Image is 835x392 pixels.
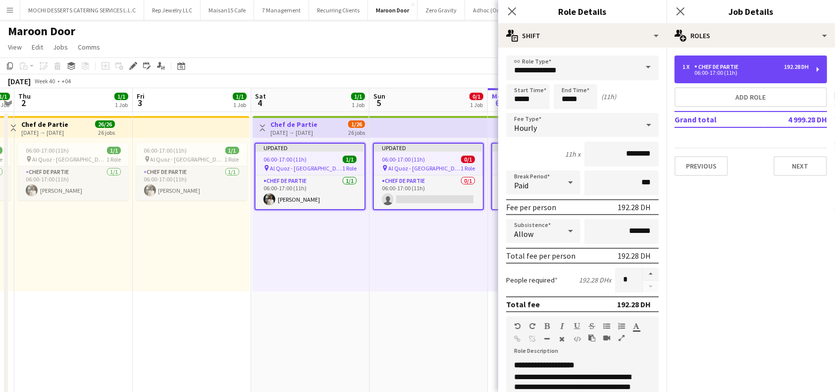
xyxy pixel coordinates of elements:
span: 1/1 [107,147,121,154]
span: 1 Role [225,156,239,163]
div: Shift [498,24,667,48]
div: Fee per person [506,202,556,212]
span: 3 [135,97,145,109]
div: Roles [667,24,835,48]
div: 192.28 DH [617,299,651,309]
span: 1 Role [342,165,357,172]
span: Sun [373,92,385,101]
div: [DATE] → [DATE] [270,129,317,136]
span: 06:00-17:00 (11h) [382,156,425,163]
button: Next [774,156,827,176]
div: Updated [492,144,601,152]
span: Hourly [514,123,537,133]
span: Edit [32,43,43,52]
span: 1/1 [233,93,247,100]
button: Undo [514,322,521,330]
div: 192.28 DH x [579,276,611,284]
h1: Maroon Door [8,24,75,39]
app-card-role: Chef de Partie1/106:00-17:00 (11h)[PERSON_NAME] [256,175,365,209]
span: 06:00-17:00 (11h) [144,147,187,154]
button: Rep Jewelry LLC [144,0,201,20]
button: Clear Formatting [559,335,566,343]
div: Total fee per person [506,251,575,261]
h3: Chef de Partie [270,120,317,129]
div: (11h) [601,92,616,101]
button: Recurring Clients [309,0,368,20]
button: Text Color [633,322,640,330]
div: 192.28 DH [784,63,809,70]
span: 2 [17,97,31,109]
app-card-role: Chef de Partie0/106:00-17:00 (11h) [374,175,483,209]
td: Grand total [675,112,765,127]
button: Adhoc (One Off Jobs) [465,0,535,20]
div: [DATE] → [DATE] [21,129,68,136]
a: Edit [28,41,47,54]
button: Ordered List [618,322,625,330]
span: Fri [137,92,145,101]
div: 26 jobs [348,128,365,136]
button: Previous [675,156,728,176]
span: Mon [492,92,506,101]
span: Sat [255,92,266,101]
button: Unordered List [603,322,610,330]
div: 1 Job [352,101,365,109]
div: 1 Job [115,101,128,109]
button: Maisan15 Cafe [201,0,254,20]
span: Thu [18,92,31,101]
h3: Chef de Partie [21,120,68,129]
span: 26/26 [95,120,115,128]
span: 1/1 [225,147,239,154]
span: 06:00-17:00 (11h) [263,156,307,163]
td: 4 999.28 DH [765,112,827,127]
div: [DATE] [8,76,31,86]
span: Al Quoz - [GEOGRAPHIC_DATA] [270,165,342,172]
button: MOCHI DESSERTS CATERING SERVICES L.L.C [20,0,144,20]
app-job-card: 06:00-17:00 (11h)1/1 Al Quoz - [GEOGRAPHIC_DATA]1 RoleChef de Partie1/106:00-17:00 (11h)[PERSON_N... [136,143,247,200]
span: 1 Role [461,165,475,172]
h3: Job Details [667,5,835,18]
h3: Role Details [498,5,667,18]
a: Jobs [49,41,72,54]
span: 1/1 [351,93,365,100]
app-card-role: Chef de Partie1/106:00-17:00 (11h)[PERSON_NAME] [18,167,129,200]
app-card-role: Chef de Partie0/106:00-17:00 (11h) [492,175,601,209]
app-card-role: Chef de Partie1/106:00-17:00 (11h)[PERSON_NAME] [136,167,247,200]
span: 06:00-17:00 (11h) [26,147,69,154]
app-job-card: Updated06:00-17:00 (11h)0/1 Al Quoz - [GEOGRAPHIC_DATA]1 RoleChef de Partie0/106:00-17:00 (11h) [373,143,484,210]
div: Updated [374,144,483,152]
div: 06:00-17:00 (11h) [682,70,809,75]
div: 11h x [565,150,580,159]
button: Paste as plain text [588,334,595,342]
app-job-card: Updated06:00-17:00 (11h)1/1 Al Quoz - [GEOGRAPHIC_DATA]1 RoleChef de Partie1/106:00-17:00 (11h)[P... [255,143,365,210]
span: Comms [78,43,100,52]
span: Al Quoz - [GEOGRAPHIC_DATA] [32,156,106,163]
div: +04 [61,77,71,85]
a: Comms [74,41,104,54]
div: Chef de Partie [694,63,742,70]
app-job-card: Updated06:00-17:00 (11h)0/1 Al Quoz - [GEOGRAPHIC_DATA]1 RoleChef de Partie0/106:00-17:00 (11h) [491,143,602,210]
button: Fullscreen [618,334,625,342]
div: 1 x [682,63,694,70]
button: Increase [643,268,659,280]
span: View [8,43,22,52]
span: 6 [490,97,506,109]
span: Paid [514,180,528,190]
div: 26 jobs [98,128,115,136]
span: 1 Role [106,156,121,163]
button: Add role [675,87,827,107]
app-job-card: 06:00-17:00 (11h)1/1 Al Quoz - [GEOGRAPHIC_DATA]1 RoleChef de Partie1/106:00-17:00 (11h)[PERSON_N... [18,143,129,200]
div: 192.28 DH [618,251,651,261]
div: 1 Job [470,101,483,109]
button: 7 Management [254,0,309,20]
a: View [4,41,26,54]
span: Allow [514,229,533,239]
div: Total fee [506,299,540,309]
span: Week 40 [33,77,57,85]
button: Italic [559,322,566,330]
span: 5 [372,97,385,109]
